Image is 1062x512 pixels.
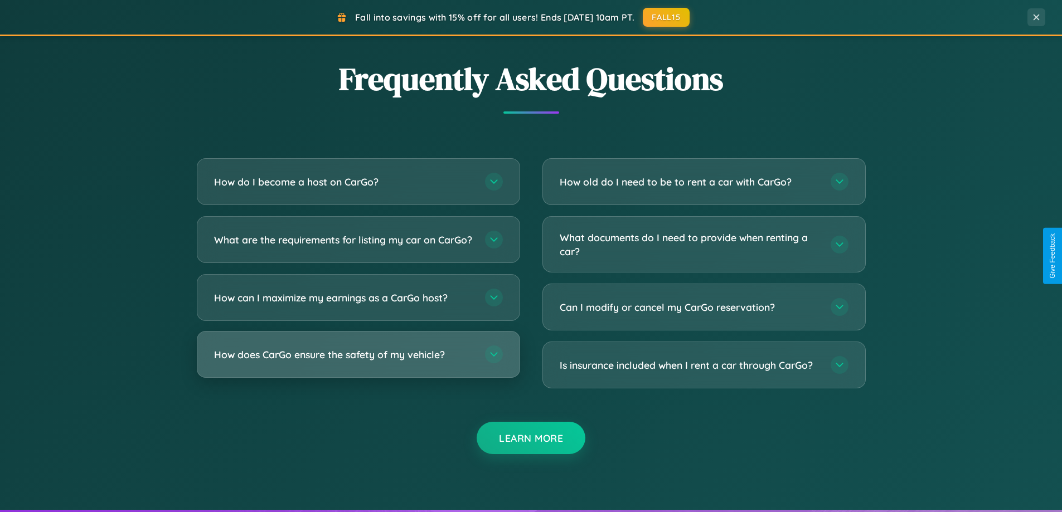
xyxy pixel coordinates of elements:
[560,175,819,189] h3: How old do I need to be to rent a car with CarGo?
[197,57,866,100] h2: Frequently Asked Questions
[560,358,819,372] h3: Is insurance included when I rent a car through CarGo?
[214,233,474,247] h3: What are the requirements for listing my car on CarGo?
[214,291,474,305] h3: How can I maximize my earnings as a CarGo host?
[477,422,585,454] button: Learn More
[560,231,819,258] h3: What documents do I need to provide when renting a car?
[1049,233,1056,279] div: Give Feedback
[214,348,474,362] h3: How does CarGo ensure the safety of my vehicle?
[560,300,819,314] h3: Can I modify or cancel my CarGo reservation?
[643,8,690,27] button: FALL15
[355,12,634,23] span: Fall into savings with 15% off for all users! Ends [DATE] 10am PT.
[214,175,474,189] h3: How do I become a host on CarGo?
